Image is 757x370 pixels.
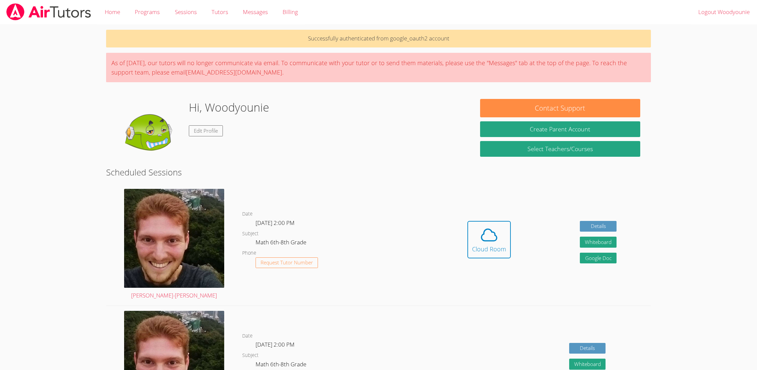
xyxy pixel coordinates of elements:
[106,53,651,82] div: As of [DATE], our tutors will no longer communicate via email. To communicate with your tutor or ...
[472,244,506,254] div: Cloud Room
[106,30,651,47] p: Successfully authenticated from google_oauth2 account
[242,210,253,218] dt: Date
[256,257,318,268] button: Request Tutor Number
[480,99,640,117] button: Contact Support
[117,99,183,166] img: default.png
[580,253,617,264] a: Google Doc
[256,341,295,348] span: [DATE] 2:00 PM
[242,332,253,340] dt: Date
[569,359,606,370] button: Whiteboard
[480,121,640,137] button: Create Parent Account
[467,221,511,258] button: Cloud Room
[256,219,295,227] span: [DATE] 2:00 PM
[6,3,92,20] img: airtutors_banner-c4298cdbf04f3fff15de1276eac7730deb9818008684d7c2e4769d2f7ddbe033.png
[124,189,224,288] img: avatar.png
[106,166,651,178] h2: Scheduled Sessions
[261,260,313,265] span: Request Tutor Number
[189,125,223,136] a: Edit Profile
[124,189,224,300] a: [PERSON_NAME]-[PERSON_NAME]
[243,8,268,16] span: Messages
[256,238,308,249] dd: Math 6th-8th Grade
[569,343,606,354] a: Details
[242,351,259,360] dt: Subject
[242,230,259,238] dt: Subject
[580,237,617,248] button: Whiteboard
[580,221,617,232] a: Details
[242,249,256,257] dt: Phone
[480,141,640,157] a: Select Teachers/Courses
[189,99,269,116] h1: Hi, Woodyounie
